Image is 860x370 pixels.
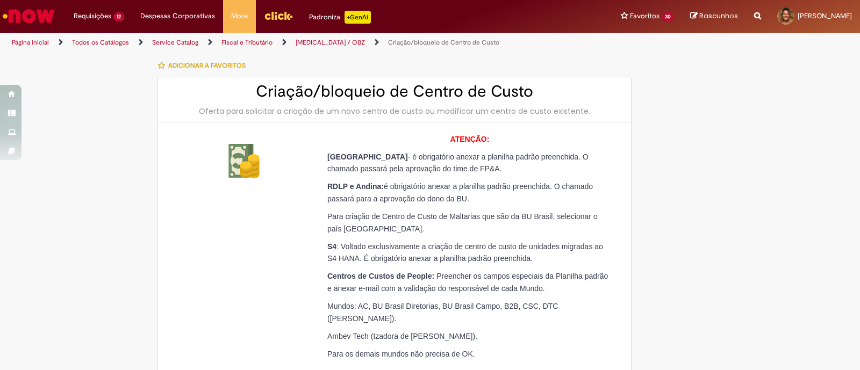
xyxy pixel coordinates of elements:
span: [PERSON_NAME] [798,11,852,20]
span: 30 [662,12,674,21]
span: Mundos: AC, BU Brasil Diretorias, BU Brasil Campo, B2B, CSC, DTC ([PERSON_NAME]). [327,302,558,323]
span: Ambev Tech (Izadora de [PERSON_NAME]). [327,332,477,340]
a: Rascunhos [690,11,738,21]
span: RDLP e Andina: [327,182,384,191]
p: +GenAi [345,11,371,24]
span: : Voltado exclusivamente a criação de centro de custo de unidades migradas ao S4 HANA. É obrigató... [327,242,603,263]
a: Página inicial [12,38,49,47]
span: S4 [327,242,336,251]
span: Para os demais mundos não precisa de OK. [327,350,475,358]
a: Criação/bloqueio de Centro de Custo [388,38,499,47]
button: Adicionar a Favoritos [157,54,252,77]
span: ATENÇÃO: [450,135,490,143]
span: 12 [113,12,124,21]
span: More [231,11,248,21]
span: Preencher os campos especiais da Planilha padrão e anexar e-mail com a validação do responsável d... [327,272,608,293]
span: Rascunhos [699,11,738,21]
img: click_logo_yellow_360x200.png [264,8,293,24]
span: [GEOGRAPHIC_DATA] [327,153,408,161]
span: Requisições [74,11,111,21]
span: é obrigatório anexar a planilha padrão preenchida. O chamado passará para a aprovação do dono da BU. [327,182,593,203]
span: - é obrigatório anexar a planilha padrão preenchida. O chamado passará pela aprovação do time de ... [327,153,589,173]
div: Oferta para solicitar a criação de um novo centro de custo ou modificar um centro de custo existe... [169,106,620,117]
a: Todos os Catálogos [72,38,129,47]
span: Despesas Corporativas [140,11,215,21]
div: Padroniza [309,11,371,24]
a: [MEDICAL_DATA] / OBZ [296,38,365,47]
img: ServiceNow [1,5,56,27]
a: Service Catalog [152,38,198,47]
span: Para criação de Centro de Custo de Maltarias que são da BU Brasil, selecionar o país [GEOGRAPHIC_... [327,212,598,233]
h2: Criação/bloqueio de Centro de Custo [169,83,620,100]
ul: Trilhas de página [8,33,565,53]
span: Adicionar a Favoritos [168,61,246,70]
a: Fiscal e Tributário [221,38,273,47]
span: Favoritos [630,11,660,21]
span: Centros de Custos de People: [327,272,434,280]
img: Criação/bloqueio de Centro de Custo [227,144,261,178]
